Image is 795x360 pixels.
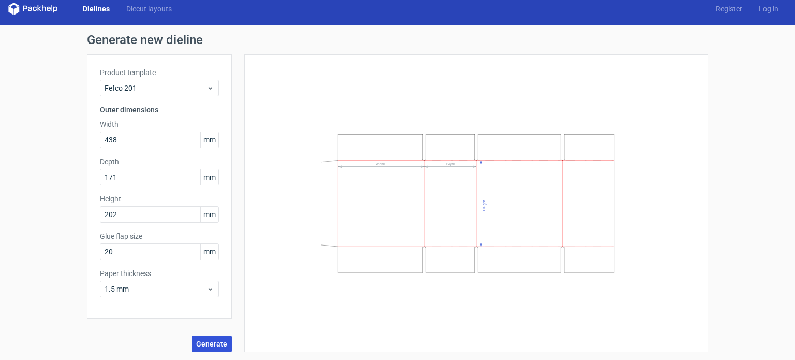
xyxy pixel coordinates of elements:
[100,156,219,167] label: Depth
[100,194,219,204] label: Height
[200,207,218,222] span: mm
[75,4,118,14] a: Dielines
[708,4,750,14] a: Register
[105,83,207,93] span: Fefco 201
[200,169,218,185] span: mm
[100,119,219,129] label: Width
[192,336,232,352] button: Generate
[100,67,219,78] label: Product template
[482,200,487,211] text: Height
[100,231,219,241] label: Glue flap size
[118,4,180,14] a: Diecut layouts
[100,268,219,279] label: Paper thickness
[196,340,227,348] span: Generate
[446,162,455,166] text: Depth
[750,4,787,14] a: Log in
[376,162,385,166] text: Width
[87,34,708,46] h1: Generate new dieline
[200,244,218,260] span: mm
[200,132,218,148] span: mm
[100,105,219,115] h3: Outer dimensions
[105,284,207,294] span: 1.5 mm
